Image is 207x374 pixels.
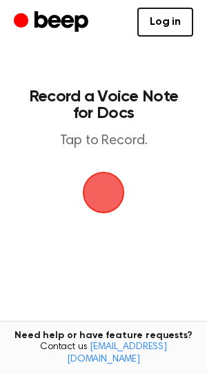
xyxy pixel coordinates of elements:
span: Contact us [8,342,199,366]
a: Beep [14,9,92,36]
a: [EMAIL_ADDRESS][DOMAIN_NAME] [67,342,167,364]
img: Beep Logo [83,172,124,213]
h1: Record a Voice Note for Docs [25,88,182,121]
p: Tap to Record. [25,132,182,150]
a: Log in [137,8,193,37]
